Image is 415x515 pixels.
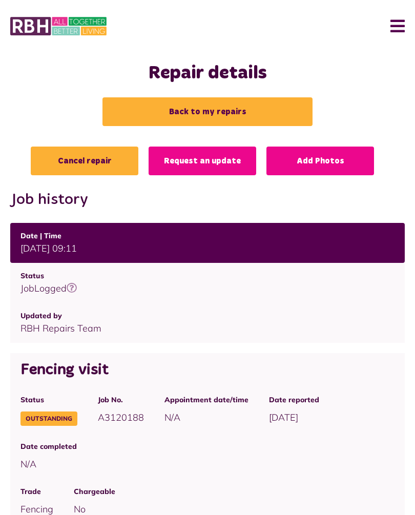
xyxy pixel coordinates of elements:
[31,147,138,175] a: Cancel repair
[10,15,107,37] img: MyRBH
[20,441,77,452] span: Date completed
[149,147,256,175] a: Request an update
[20,458,36,470] span: N/A
[20,486,53,497] span: Trade
[10,63,405,85] h1: Repair details
[74,486,395,497] span: Chargeable
[10,303,405,343] td: RBH Repairs Team
[74,503,86,515] span: No
[20,411,77,426] span: Outstanding
[269,395,319,405] span: Date reported
[164,411,180,423] span: N/A
[20,395,77,405] span: Status
[98,411,144,423] span: A3120188
[102,97,313,126] a: Back to my repairs
[10,191,405,209] h2: Job history
[266,147,374,175] a: Add Photos
[20,362,109,378] span: Fencing visit
[269,411,298,423] span: [DATE]
[10,223,405,263] td: [DATE] 09:11
[98,395,144,405] span: Job No.
[10,263,405,303] td: JobLogged
[20,503,53,515] span: Fencing
[164,395,248,405] span: Appointment date/time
